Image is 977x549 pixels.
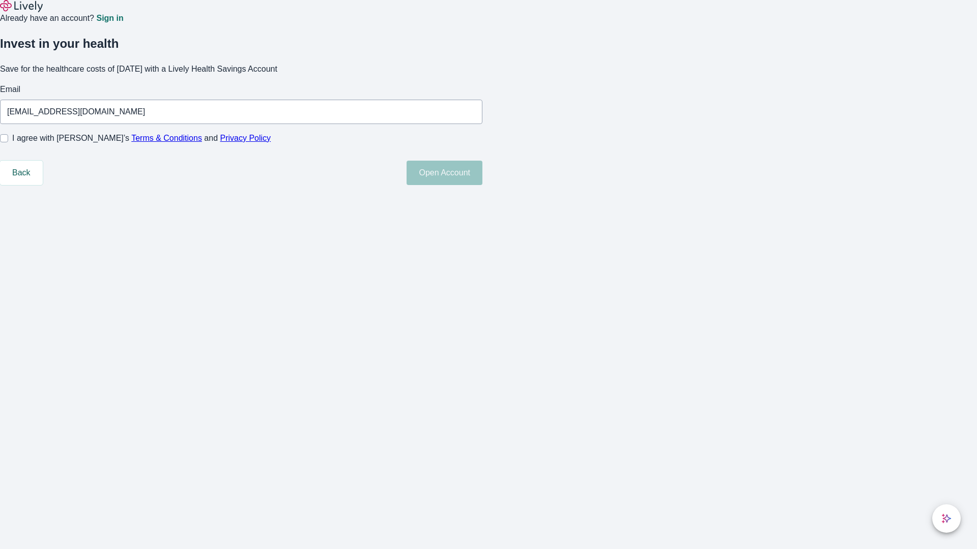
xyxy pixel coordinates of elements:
a: Privacy Policy [220,134,271,142]
a: Sign in [96,14,123,22]
svg: Lively AI Assistant [941,513,952,524]
span: I agree with [PERSON_NAME]’s and [12,132,271,144]
a: Terms & Conditions [131,134,202,142]
button: chat [932,504,961,533]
